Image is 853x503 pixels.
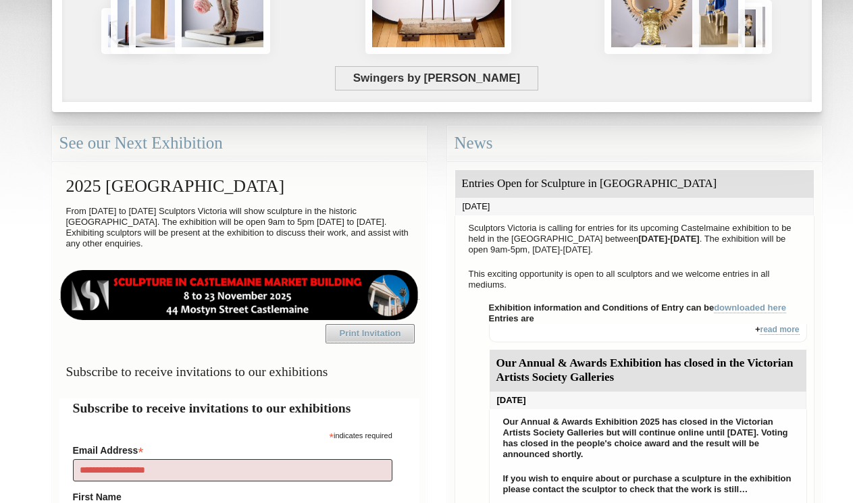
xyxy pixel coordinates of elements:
a: downloaded here [714,302,786,313]
div: + [489,324,807,342]
h2: Subscribe to receive invitations to our exhibitions [73,398,406,418]
p: Sculptors Victoria is calling for entries for its upcoming Castelmaine exhibition to be held in t... [462,219,807,259]
div: [DATE] [490,392,806,409]
strong: Exhibition information and Conditions of Entry can be [489,302,787,313]
p: If you wish to enquire about or purchase a sculpture in the exhibition please contact the sculpto... [496,470,800,498]
strong: [DATE]-[DATE] [638,234,700,244]
div: [DATE] [455,198,814,215]
span: Swingers by [PERSON_NAME] [335,66,538,90]
div: See our Next Exhibition [52,126,427,161]
h2: 2025 [GEOGRAPHIC_DATA] [59,169,419,203]
label: First Name [73,492,392,502]
img: castlemaine-ldrbd25v2.png [59,270,419,320]
h3: Subscribe to receive invitations to our exhibitions [59,359,419,385]
div: Our Annual & Awards Exhibition has closed in the Victorian Artists Society Galleries [490,350,806,392]
p: Our Annual & Awards Exhibition 2025 has closed in the Victorian Artists Society Galleries but wil... [496,413,800,463]
p: From [DATE] to [DATE] Sculptors Victoria will show sculpture in the historic [GEOGRAPHIC_DATA]. T... [59,203,419,253]
label: Email Address [73,441,392,457]
p: This exciting opportunity is open to all sculptors and we welcome entries in all mediums. [462,265,807,294]
a: Print Invitation [326,324,415,343]
div: indicates required [73,428,392,441]
div: News [447,126,822,161]
div: Entries Open for Sculpture in [GEOGRAPHIC_DATA] [455,170,814,198]
a: read more [760,325,799,335]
